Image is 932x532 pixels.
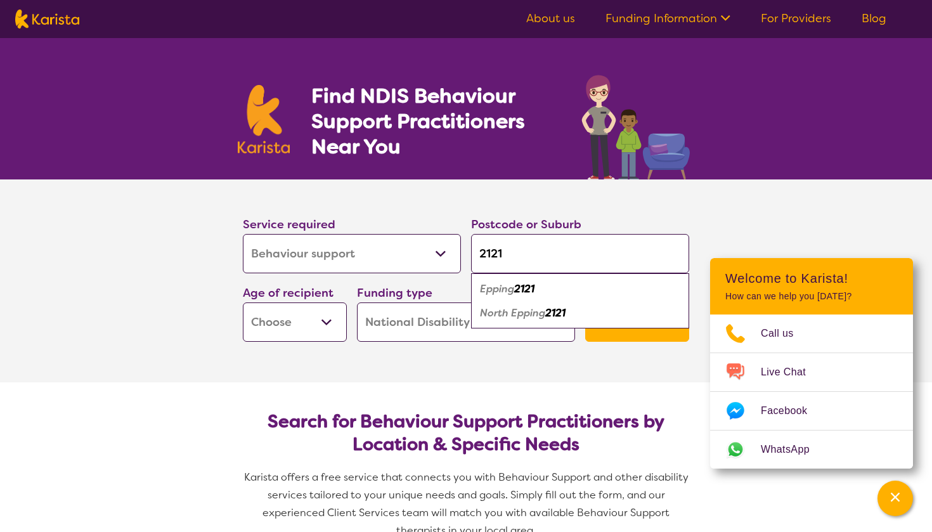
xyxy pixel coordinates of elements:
label: Funding type [357,285,432,301]
a: Web link opens in a new tab. [710,431,913,469]
div: North Epping 2121 [477,301,683,325]
a: About us [526,11,575,26]
img: Karista logo [15,10,79,29]
span: WhatsApp [761,440,825,459]
ul: Choose channel [710,315,913,469]
h2: Welcome to Karista! [725,271,898,286]
span: Call us [761,324,809,343]
label: Postcode or Suburb [471,217,581,232]
p: How can we help you [DATE]? [725,291,898,302]
span: Live Chat [761,363,821,382]
label: Service required [243,217,335,232]
em: 2121 [514,282,534,295]
img: behaviour-support [578,68,694,179]
em: Epping [480,282,514,295]
a: Blog [862,11,886,26]
em: North Epping [480,306,545,320]
button: Channel Menu [877,481,913,516]
input: Type [471,234,689,273]
label: Age of recipient [243,285,333,301]
div: Epping 2121 [477,277,683,301]
a: For Providers [761,11,831,26]
a: Funding Information [605,11,730,26]
img: Karista logo [238,85,290,153]
em: 2121 [545,306,566,320]
div: Channel Menu [710,258,913,469]
h1: Find NDIS Behaviour Support Practitioners Near You [311,83,557,159]
span: Facebook [761,401,822,420]
h2: Search for Behaviour Support Practitioners by Location & Specific Needs [253,410,679,456]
